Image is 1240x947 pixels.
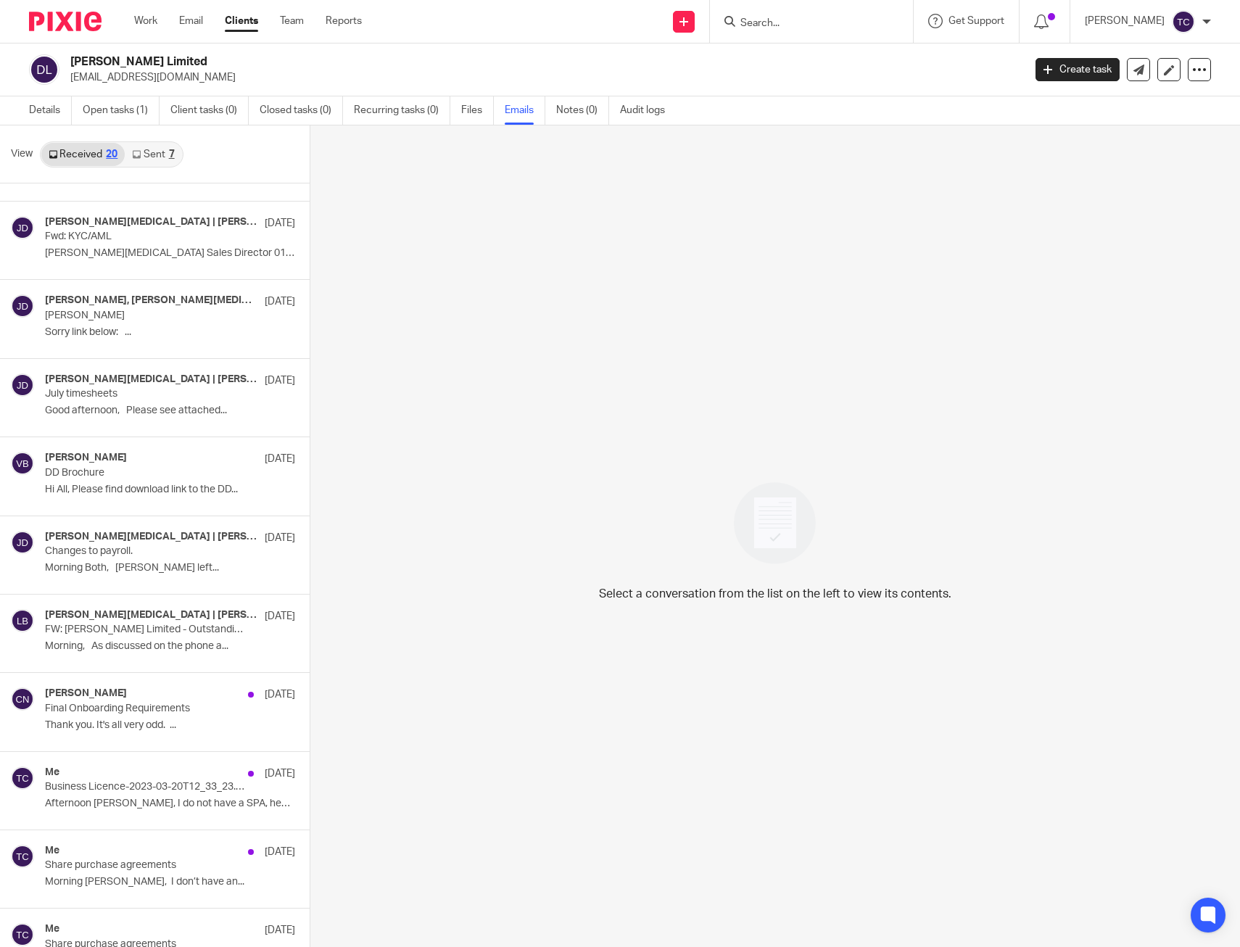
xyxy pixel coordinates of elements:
p: Fwd: KYC/AML [45,231,245,243]
img: svg%3E [11,294,34,318]
span: View [11,146,33,162]
p: [PERSON_NAME] [45,310,245,322]
h4: [PERSON_NAME][MEDICAL_DATA] | [PERSON_NAME] [45,216,257,228]
p: Sorry link below: ... [45,326,295,339]
h4: [PERSON_NAME][MEDICAL_DATA] | [PERSON_NAME], [PERSON_NAME] [45,609,257,621]
p: Final Onboarding Requirements [45,703,245,715]
div: 20 [106,149,117,160]
a: Recurring tasks (0) [354,96,450,125]
a: Reports [326,14,362,28]
a: Work [134,14,157,28]
a: Clients [225,14,258,28]
p: July timesheets [45,388,245,400]
img: svg%3E [11,531,34,554]
a: Files [461,96,494,125]
a: Emails [505,96,545,125]
img: svg%3E [1172,10,1195,33]
a: Received20 [41,143,125,166]
input: Search [739,17,869,30]
h4: Me [45,845,59,857]
p: Changes to payroll. [45,545,245,558]
p: [DATE] [265,216,295,231]
p: [DATE] [265,923,295,938]
p: [DATE] [265,294,295,309]
h4: [PERSON_NAME] [45,687,127,700]
span: Get Support [948,16,1004,26]
p: Good afternoon, Please see attached... [45,405,295,417]
p: Thank you. It's all very odd. ... [45,719,295,732]
p: [DATE] [265,687,295,702]
a: Sent7 [125,143,181,166]
a: Client tasks (0) [170,96,249,125]
p: Morning Both, [PERSON_NAME] left... [45,562,295,574]
h4: Me [45,923,59,935]
img: svg%3E [11,609,34,632]
h4: Me [45,766,59,779]
p: [PERSON_NAME] [1085,14,1165,28]
a: Team [280,14,304,28]
p: Afternoon [PERSON_NAME], I do not have a SPA, hence... [45,798,295,810]
h2: [PERSON_NAME] Limited [70,54,825,70]
p: FW: [PERSON_NAME] Limited - Outstanding fees [45,624,245,636]
a: Create task [1036,58,1120,81]
p: Hi All, Please find download link to the DD... [45,484,295,496]
p: DD Brochure [45,467,245,479]
img: Pixie [29,12,102,31]
p: Share purchase agreements [45,859,245,872]
a: Email [179,14,203,28]
a: Open tasks (1) [83,96,160,125]
p: Morning [PERSON_NAME], I don’t have an... [45,876,295,888]
img: svg%3E [11,216,34,239]
img: svg%3E [11,766,34,790]
p: [DATE] [265,766,295,781]
img: svg%3E [11,845,34,868]
h4: [PERSON_NAME][MEDICAL_DATA] | [PERSON_NAME] [45,531,257,543]
img: svg%3E [29,54,59,85]
h4: [PERSON_NAME], [PERSON_NAME][MEDICAL_DATA] | [PERSON_NAME] [45,294,257,307]
img: svg%3E [11,452,34,475]
p: [DATE] [265,452,295,466]
p: [DATE] [265,845,295,859]
a: Notes (0) [556,96,609,125]
img: svg%3E [11,923,34,946]
a: Details [29,96,72,125]
h4: [PERSON_NAME][MEDICAL_DATA] | [PERSON_NAME] [45,373,257,386]
img: svg%3E [11,373,34,397]
p: [PERSON_NAME][MEDICAL_DATA] Sales Director 01534... [45,247,295,260]
p: [DATE] [265,609,295,624]
p: Select a conversation from the list on the left to view its contents. [599,585,951,603]
img: image [724,473,825,574]
p: Morning, As discussed on the phone a... [45,640,295,653]
p: [EMAIL_ADDRESS][DOMAIN_NAME] [70,70,1014,85]
div: 7 [169,149,175,160]
h4: [PERSON_NAME] [45,452,127,464]
a: Audit logs [620,96,676,125]
p: [DATE] [265,531,295,545]
p: [DATE] [265,373,295,388]
p: Business Licence-2023-03-20T12_33_23.1966361Z.pdf [45,781,245,793]
img: svg%3E [11,687,34,711]
a: Closed tasks (0) [260,96,343,125]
